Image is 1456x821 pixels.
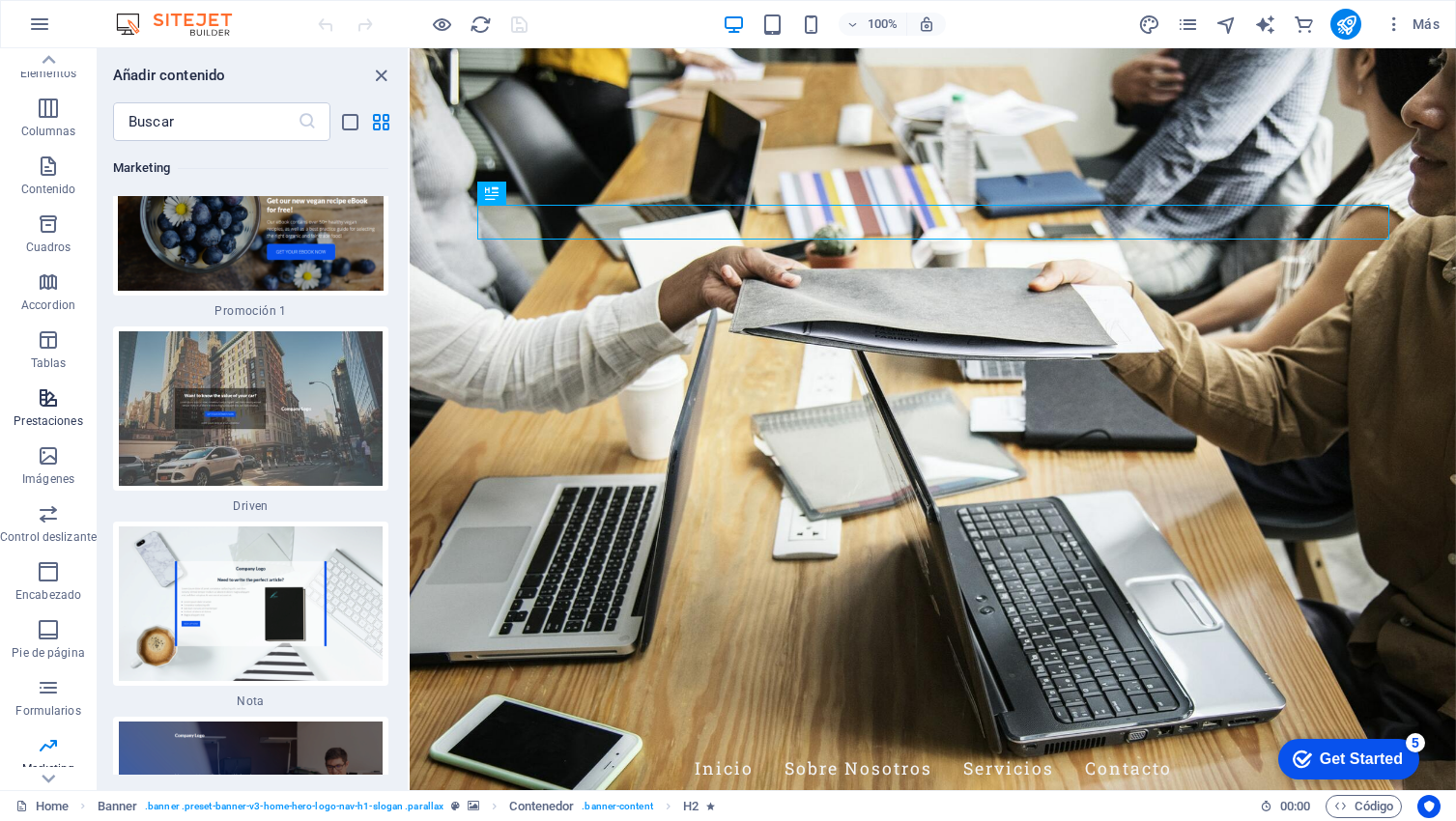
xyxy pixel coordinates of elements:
[338,110,361,133] button: list-view
[1385,14,1440,34] span: Más
[868,13,899,36] h6: 100%
[113,498,388,514] span: Driven
[113,142,388,318] div: Promoción 1
[15,795,69,818] a: Haz clic para cancelar la selección y doble clic para abrir páginas
[918,15,935,33] i: Al redimensionar, ajustar el nivel de zoom automáticamente para ajustarse al dispositivo elegido.
[1137,13,1160,36] button: design
[12,645,84,661] p: Pie de página
[1215,14,1238,36] i: Navegador
[1326,795,1402,818] button: Código
[113,102,298,141] input: Buscar
[98,795,716,818] nav: breadcrumb
[1377,9,1447,40] button: Más
[1294,799,1297,813] span: :
[31,355,67,371] p: Tablas
[145,795,443,818] span: . banner .preset-banner-v3-home-hero-logo-nav-h1-slogan .parallax
[113,694,388,709] span: Nota
[469,13,492,36] button: reload
[1334,795,1393,818] span: Código
[839,13,907,36] button: 100%
[118,331,384,486] img: Screenshot_2019-06-19SitejetTemplate-BlankRedesign-Berlin2.jpg
[57,21,140,39] div: Get Started
[1254,14,1276,36] i: AI Writer
[113,326,388,514] div: Driven
[22,761,75,777] p: Marketing
[369,110,392,133] button: grid-view
[1292,13,1315,36] button: commerce
[22,471,74,487] p: Imágenes
[683,795,699,818] span: Haz clic para seleccionar y doble clic para editar
[113,156,388,180] h6: Marketing
[21,124,76,139] p: Columnas
[143,4,162,23] div: 5
[98,795,138,818] span: Haz clic para seleccionar y doble clic para editar
[1330,9,1361,40] button: publish
[15,703,80,719] p: Formularios
[509,795,574,818] span: Haz clic para seleccionar y doble clic para editar
[1417,795,1441,818] button: Usercentrics
[706,801,715,811] i: El elemento contiene una animación
[468,801,479,811] i: Este elemento contiene un fondo
[113,522,388,709] div: Nota
[26,240,71,255] p: Cuadros
[1177,14,1199,36] i: Páginas (Ctrl+Alt+S)
[113,303,388,319] span: Promoción 1
[1138,14,1160,36] i: Diseño (Ctrl+Alt+Y)
[20,66,76,81] p: Elementos
[1176,13,1199,36] button: pages
[1280,795,1310,818] span: 00 00
[118,526,384,681] img: Screenshot_2019-06-19SitejetTemplate-BlankRedesign-Berlin2.png
[1260,795,1311,818] h6: Tiempo de la sesión
[1335,14,1357,36] i: Publicar
[21,182,76,197] p: Contenido
[111,13,256,36] img: Editor Logo
[430,13,453,36] button: Haz clic para salir del modo de previsualización y seguir editando
[451,801,460,811] i: Este elemento es un preajuste personalizable
[21,297,75,313] p: Accordion
[118,147,384,290] img: Bildschirmfotoam2019-06-19um12.09.09.png
[1253,13,1276,36] button: text_generator
[369,64,392,87] button: close panel
[1293,14,1315,36] i: Comercio
[113,64,225,87] h6: Añadir contenido
[14,413,82,429] p: Prestaciones
[470,14,492,36] i: Volver a cargar página
[15,587,81,603] p: Encabezado
[1214,13,1238,36] button: navigator
[15,10,157,50] div: Get Started 5 items remaining, 0% complete
[582,795,652,818] span: . banner-content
